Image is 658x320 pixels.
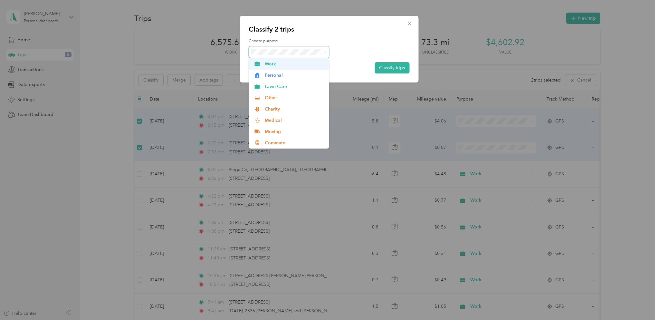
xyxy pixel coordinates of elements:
span: Lawn Care [265,83,325,90]
span: Personal [265,72,325,79]
label: Choose purpose [249,38,409,44]
button: Classify trips [375,62,409,73]
span: Other [265,94,325,101]
span: Work [265,61,325,67]
span: Moving [265,128,325,135]
iframe: Everlance-gr Chat Button Frame [622,284,658,320]
p: Classify 2 trips [249,25,409,34]
span: Charity [265,106,325,112]
span: Medical [265,117,325,124]
span: Commute [265,140,325,146]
